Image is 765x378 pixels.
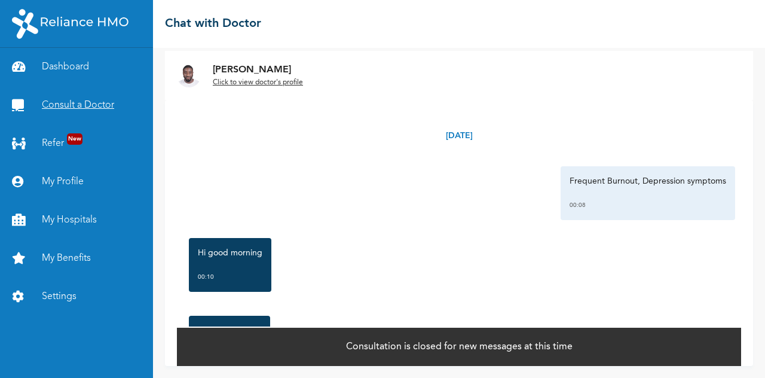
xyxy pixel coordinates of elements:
[177,63,201,87] img: Dr. undefined`
[12,9,128,39] img: RelianceHMO's Logo
[213,63,303,77] p: [PERSON_NAME]
[570,199,726,211] div: 00:08
[198,325,261,337] p: When did it start
[570,175,726,187] p: Frequent Burnout, Depression symptoms
[213,79,303,86] u: Click to view doctor's profile
[198,271,262,283] div: 00:10
[165,15,261,33] h2: Chat with Doctor
[67,133,82,145] span: New
[346,340,573,354] p: Consultation is closed for new messages at this time
[446,130,473,142] p: [DATE]
[198,247,262,259] p: Hi good morning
